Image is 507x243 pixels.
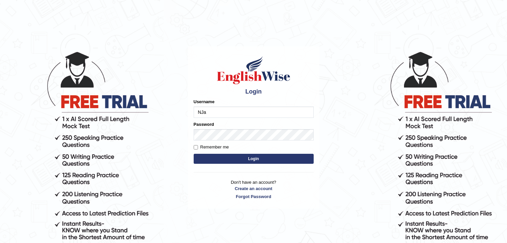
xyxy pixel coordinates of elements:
[194,154,314,164] button: Login
[194,179,314,200] p: Don't have an account?
[194,144,229,150] label: Remember me
[194,145,198,149] input: Remember me
[194,89,314,95] h4: Login
[216,55,292,85] img: Logo of English Wise sign in for intelligent practice with AI
[194,185,314,192] a: Create an account
[194,193,314,200] a: Forgot Password
[194,121,214,127] label: Password
[194,99,215,105] label: Username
